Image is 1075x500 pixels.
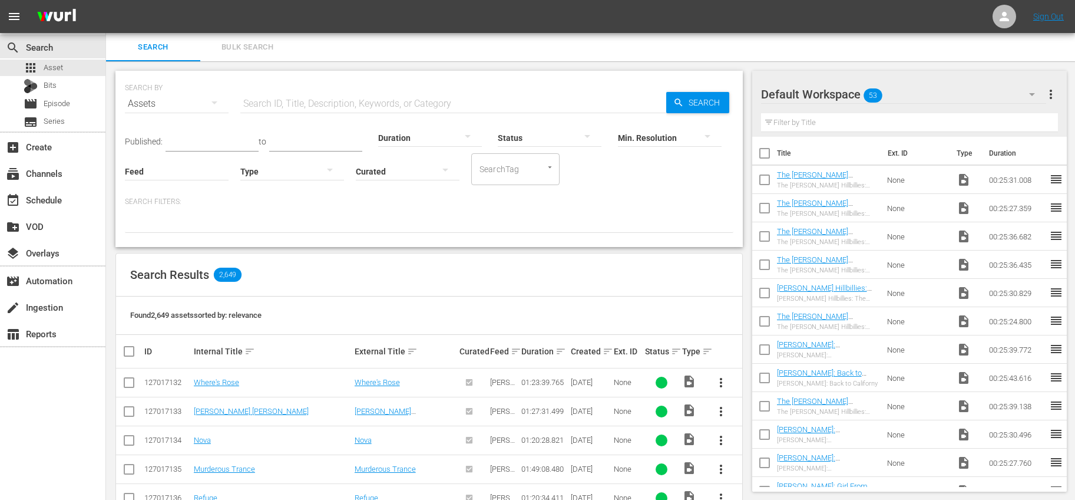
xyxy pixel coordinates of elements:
div: [PERSON_NAME]: Back to Californy [777,380,878,387]
span: Overlays [6,246,20,261]
td: None [882,279,952,307]
td: None [882,449,952,477]
div: None [614,407,641,416]
a: [PERSON_NAME]: Back to Californy [777,369,866,386]
div: The [PERSON_NAME] Hillbillies: The [MEDICAL_DATA] Gets Clampetted [777,182,878,189]
div: Status [645,344,679,358]
span: Video [682,461,696,475]
a: The [PERSON_NAME] Hillbillies: [PERSON_NAME] Throws a Wingding [777,312,867,338]
td: None [882,251,952,279]
div: Type [682,344,703,358]
td: None [882,364,952,392]
div: 01:27:31.499 [521,407,567,416]
span: more_vert [714,404,728,419]
span: more_vert [714,376,728,390]
button: Search [666,92,729,113]
span: reorder [1049,370,1063,384]
div: The [PERSON_NAME] Hillbillies: [PERSON_NAME] Lingers On [777,408,878,416]
span: sort [244,346,255,357]
td: None [882,335,952,364]
span: Video [957,173,971,187]
span: sort [603,346,613,357]
div: [DATE] [571,465,610,473]
span: more_vert [1044,87,1058,101]
td: None [882,307,952,335]
span: sort [555,346,566,357]
button: Open [544,162,555,173]
div: The [PERSON_NAME] Hillbillies: [PERSON_NAME] Throws a Wingding [777,323,878,331]
td: 00:25:39.138 [984,392,1049,420]
div: [DATE] [571,436,610,445]
span: Asset [24,61,38,75]
a: Where's Rose [355,378,400,387]
td: None [882,392,952,420]
p: Search Filters: [125,197,733,207]
a: Murderous Trance [194,465,255,473]
div: The [PERSON_NAME] Hillbillies: Duke Becomes a Father [777,210,878,218]
span: Asset [44,62,63,74]
span: Video [957,371,971,385]
span: to [259,137,266,146]
span: Video [957,201,971,215]
span: sort [511,346,521,357]
td: 00:25:27.359 [984,194,1049,222]
span: Video [682,374,696,389]
div: Bits [24,79,38,93]
span: reorder [1049,483,1063,498]
div: Curated [459,347,487,356]
button: more_vert [707,455,735,483]
th: Type [950,137,982,170]
a: [PERSON_NAME]: [PERSON_NAME]'s Dilemma [777,340,871,358]
div: [PERSON_NAME]: [PERSON_NAME] Becomes a Secretary [777,465,878,472]
span: Bits [44,80,57,91]
td: 00:25:30.496 [984,420,1049,449]
button: more_vert [707,369,735,397]
span: [PERSON_NAME] [490,407,515,433]
div: [DATE] [571,378,610,387]
th: Title [777,137,881,170]
span: reorder [1049,427,1063,441]
span: Video [682,432,696,446]
div: [PERSON_NAME] Hillbillies: The Race for the Queen [777,295,878,302]
span: Video [957,427,971,442]
div: [PERSON_NAME]: [PERSON_NAME]'s Dilemma [777,351,878,359]
td: 00:25:24.800 [984,307,1049,335]
span: [PERSON_NAME] [490,436,515,462]
span: sort [671,346,682,357]
span: Series [44,116,65,127]
div: [DATE] [571,407,610,416]
div: ID [144,347,190,356]
span: reorder [1049,285,1063,300]
span: reorder [1049,172,1063,186]
a: The [PERSON_NAME] Hillbillies: The [PERSON_NAME] Look [777,227,853,254]
img: ans4CAIJ8jUAAAAAAAAAAAAAAAAAAAAAAAAgQb4GAAAAAAAAAAAAAAAAAAAAAAAAJMjXAAAAAAAAAAAAAAAAAAAAAAAAgAT5G... [28,3,85,31]
td: 00:25:36.435 [984,251,1049,279]
div: [PERSON_NAME]: [PERSON_NAME]'s Friend [777,436,878,444]
span: menu [7,9,21,24]
span: Video [682,403,696,417]
span: Automation [6,274,20,288]
span: Channels [6,167,20,181]
span: Video [957,456,971,470]
span: reorder [1049,342,1063,356]
td: 00:25:27.760 [984,449,1049,477]
a: [PERSON_NAME] [PERSON_NAME] [355,407,416,425]
a: [PERSON_NAME]: Girl From Home [777,482,872,499]
span: [PERSON_NAME] [490,378,515,404]
a: [PERSON_NAME] Hillbillies: The Race for the Queen [777,284,872,301]
div: 127017132 [144,378,190,387]
span: sort [702,346,713,357]
a: The [PERSON_NAME] Hillbillies: Duke Becomes a Father [777,199,868,225]
a: Nova [355,436,372,445]
span: Search Results [130,268,209,282]
a: The [PERSON_NAME] Hillbillies: The [MEDICAL_DATA] Gets Clampetted [777,170,853,206]
span: reorder [1049,455,1063,469]
div: The [PERSON_NAME] Hillbillies: The Clampetts Get Psychoanalyzed [777,267,878,274]
a: [PERSON_NAME]: [PERSON_NAME]'s Friend [777,425,861,443]
a: Sign Out [1033,12,1064,21]
div: Created [571,344,610,358]
span: Ingestion [6,301,20,315]
span: Video [957,343,971,357]
button: more_vert [707,397,735,426]
span: [PERSON_NAME] [490,465,515,491]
